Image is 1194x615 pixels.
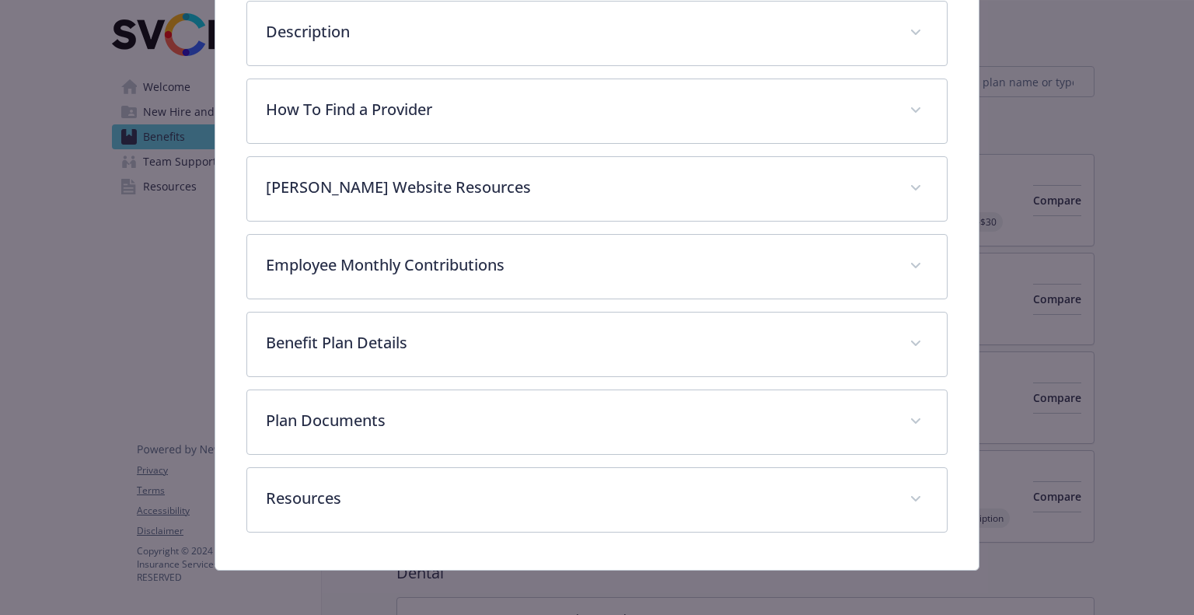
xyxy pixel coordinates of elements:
p: Description [266,20,890,44]
p: How To Find a Provider [266,98,890,121]
div: Employee Monthly Contributions [247,235,946,299]
p: Employee Monthly Contributions [266,253,890,277]
div: [PERSON_NAME] Website Resources [247,157,946,221]
div: How To Find a Provider [247,79,946,143]
div: Benefit Plan Details [247,313,946,376]
div: Resources [247,468,946,532]
p: Plan Documents [266,409,890,432]
div: Plan Documents [247,390,946,454]
p: Benefit Plan Details [266,331,890,355]
p: Resources [266,487,890,510]
div: Description [247,2,946,65]
p: [PERSON_NAME] Website Resources [266,176,890,199]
